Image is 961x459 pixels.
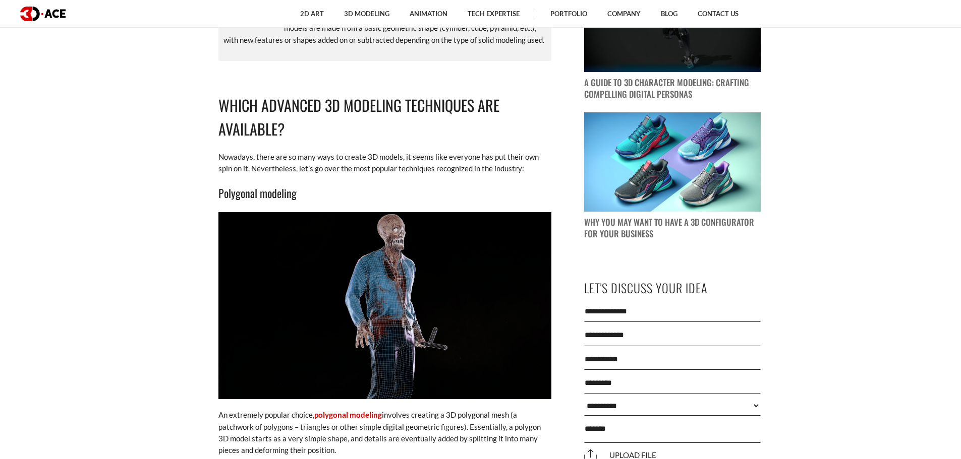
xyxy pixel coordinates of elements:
p: Why You May Want to Have a 3D Configurator for Your Business [584,217,761,240]
p: An extremely popular choice, involves creating a 3D polygonal mesh (a patchwork of polygons – tri... [218,409,551,456]
img: logo dark [20,7,66,21]
p: A Guide to 3D Character Modeling: Crafting Compelling Digital Personas [584,77,761,100]
img: polygon 3D model [218,212,551,400]
p: Let's Discuss Your Idea [584,277,761,299]
img: blog post image [584,112,761,212]
a: blog post image Why You May Want to Have a 3D Configurator for Your Business [584,112,761,240]
a: polygonal modeling [314,410,382,419]
p: Nowadays, there are so many ways to create 3D models, it seems like everyone has put their own sp... [218,151,551,175]
h2: Which Advanced 3D Modeling Techniques are Available? [218,94,551,141]
h3: Polygonal modeling [218,184,551,202]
